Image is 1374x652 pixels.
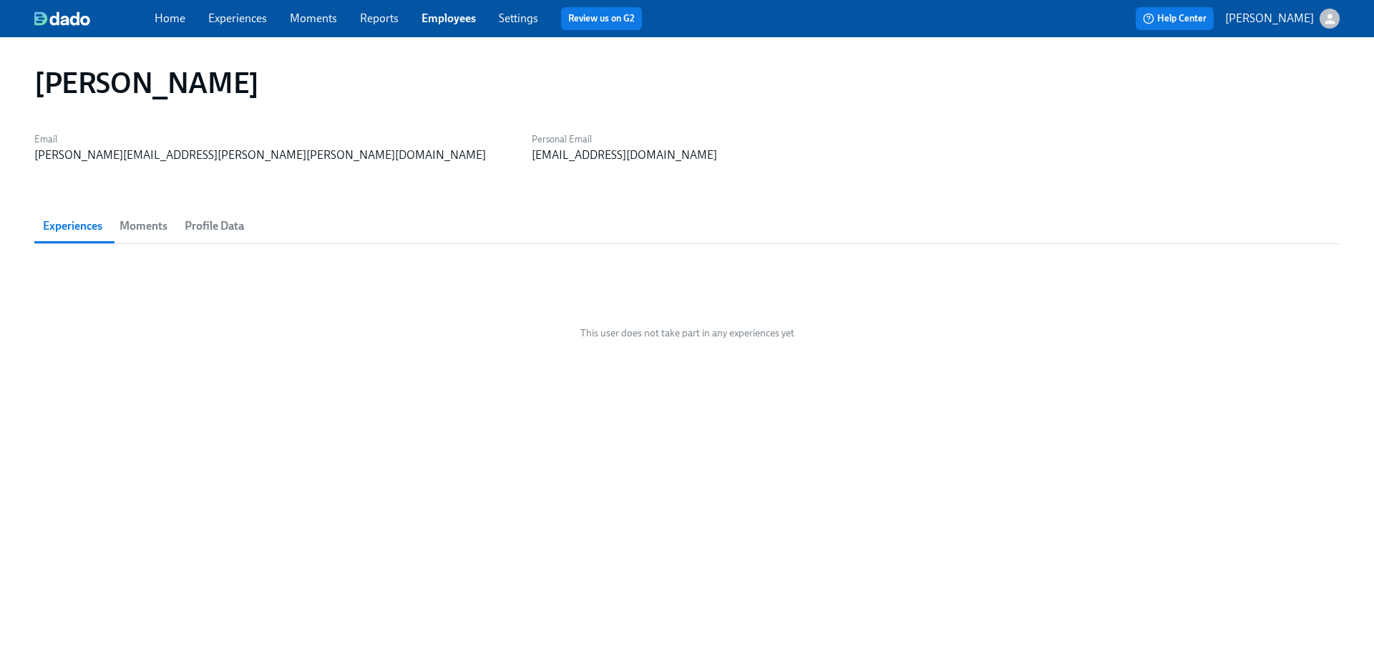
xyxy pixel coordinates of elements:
a: Reports [360,11,399,25]
a: Experiences [208,11,267,25]
button: Review us on G2 [561,7,642,30]
a: dado [34,11,155,26]
span: Profile Data [185,216,244,236]
button: [PERSON_NAME] [1225,9,1340,29]
span: This user does not take part in any experiences yet [580,326,794,340]
span: Experiences [43,216,102,236]
button: Help Center [1136,7,1214,30]
a: Employees [422,11,476,25]
span: Moments [120,216,167,236]
a: Home [155,11,185,25]
label: Email [34,132,486,147]
label: Personal Email [532,132,717,147]
a: Review us on G2 [568,11,635,26]
span: Help Center [1143,11,1207,26]
div: [PERSON_NAME][EMAIL_ADDRESS][PERSON_NAME][PERSON_NAME][DOMAIN_NAME] [34,147,486,163]
p: [PERSON_NAME] [1225,11,1314,26]
div: [EMAIL_ADDRESS][DOMAIN_NAME] [532,147,717,163]
h1: [PERSON_NAME] [34,66,259,100]
img: dado [34,11,90,26]
a: Settings [499,11,538,25]
a: Moments [290,11,337,25]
